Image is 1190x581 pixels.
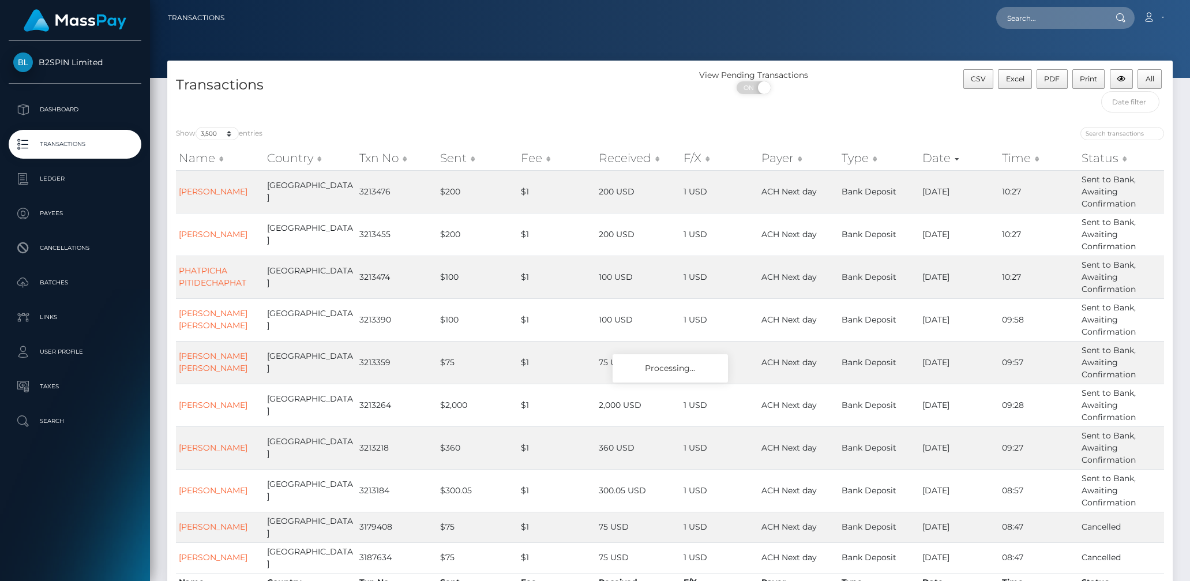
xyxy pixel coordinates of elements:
[999,147,1079,170] th: Time: activate to sort column ascending
[999,512,1079,542] td: 08:47
[919,426,999,469] td: [DATE]
[179,485,247,496] a: [PERSON_NAME]
[179,522,247,532] a: [PERSON_NAME]
[264,298,356,341] td: [GEOGRAPHIC_DATA]
[518,298,596,341] td: $1
[1079,170,1164,213] td: Sent to Bank, Awaiting Confirmation
[518,542,596,573] td: $1
[998,69,1032,89] button: Excel
[761,552,817,563] span: ACH Next day
[264,170,356,213] td: [GEOGRAPHIC_DATA]
[839,147,919,170] th: Type: activate to sort column ascending
[264,384,356,426] td: [GEOGRAPHIC_DATA]
[999,170,1079,213] td: 10:27
[9,303,141,332] a: Links
[613,354,728,383] div: Processing...
[1079,298,1164,341] td: Sent to Bank, Awaiting Confirmation
[264,512,356,542] td: [GEOGRAPHIC_DATA]
[356,384,437,426] td: 3213264
[761,229,817,239] span: ACH Next day
[13,239,137,257] p: Cancellations
[999,426,1079,469] td: 09:27
[681,298,758,341] td: 1 USD
[176,75,662,95] h4: Transactions
[356,298,437,341] td: 3213390
[761,443,817,453] span: ACH Next day
[839,170,919,213] td: Bank Deposit
[919,469,999,512] td: [DATE]
[996,7,1105,29] input: Search...
[1006,74,1024,83] span: Excel
[179,265,246,288] a: PHATPICHA PITIDECHAPHAT
[681,341,758,384] td: 1 USD
[437,542,517,573] td: $75
[264,147,356,170] th: Country: activate to sort column ascending
[518,384,596,426] td: $1
[437,298,517,341] td: $100
[761,485,817,496] span: ACH Next day
[168,6,224,30] a: Transactions
[9,164,141,193] a: Ledger
[437,170,517,213] td: $200
[518,170,596,213] td: $1
[681,426,758,469] td: 1 USD
[759,147,839,170] th: Payer: activate to sort column ascending
[839,384,919,426] td: Bank Deposit
[963,69,994,89] button: CSV
[596,542,681,573] td: 75 USD
[13,274,137,291] p: Batches
[761,400,817,410] span: ACH Next day
[596,170,681,213] td: 200 USD
[518,147,596,170] th: Fee: activate to sort column ascending
[681,170,758,213] td: 1 USD
[356,170,437,213] td: 3213476
[919,384,999,426] td: [DATE]
[9,338,141,366] a: User Profile
[596,256,681,298] td: 100 USD
[437,147,517,170] th: Sent: activate to sort column ascending
[196,127,239,140] select: Showentries
[919,341,999,384] td: [DATE]
[356,512,437,542] td: 3179408
[264,542,356,573] td: [GEOGRAPHIC_DATA]
[1080,127,1164,140] input: Search transactions
[9,130,141,159] a: Transactions
[176,127,262,140] label: Show entries
[1138,69,1162,89] button: All
[13,170,137,188] p: Ledger
[264,213,356,256] td: [GEOGRAPHIC_DATA]
[596,147,681,170] th: Received: activate to sort column ascending
[179,308,247,331] a: [PERSON_NAME] [PERSON_NAME]
[761,272,817,282] span: ACH Next day
[1079,213,1164,256] td: Sent to Bank, Awaiting Confirmation
[13,413,137,430] p: Search
[839,341,919,384] td: Bank Deposit
[356,341,437,384] td: 3213359
[1079,542,1164,573] td: Cancelled
[9,199,141,228] a: Payees
[179,229,247,239] a: [PERSON_NAME]
[670,69,838,81] div: View Pending Transactions
[13,343,137,361] p: User Profile
[9,234,141,263] a: Cancellations
[761,186,817,197] span: ACH Next day
[596,512,681,542] td: 75 USD
[264,256,356,298] td: [GEOGRAPHIC_DATA]
[761,522,817,532] span: ACH Next day
[681,147,758,170] th: F/X: activate to sort column ascending
[518,256,596,298] td: $1
[1101,91,1159,113] input: Date filter
[356,147,437,170] th: Txn No: activate to sort column ascending
[839,542,919,573] td: Bank Deposit
[681,512,758,542] td: 1 USD
[596,213,681,256] td: 200 USD
[1079,426,1164,469] td: Sent to Bank, Awaiting Confirmation
[179,552,247,563] a: [PERSON_NAME]
[999,256,1079,298] td: 10:27
[596,469,681,512] td: 300.05 USD
[596,384,681,426] td: 2,000 USD
[1079,384,1164,426] td: Sent to Bank, Awaiting Confirmation
[839,298,919,341] td: Bank Deposit
[179,443,247,453] a: [PERSON_NAME]
[9,268,141,297] a: Batches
